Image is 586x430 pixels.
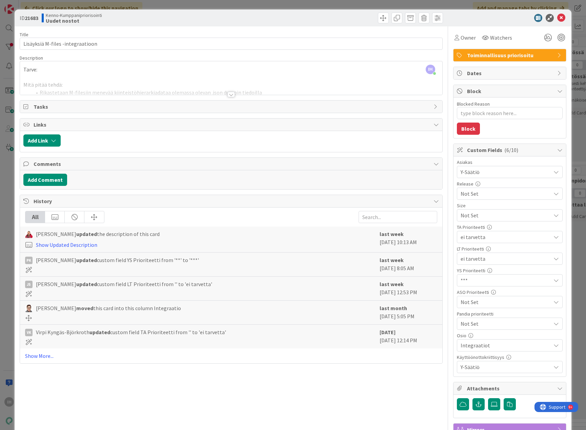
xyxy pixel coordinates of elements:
[20,55,43,61] span: Description
[467,87,554,95] span: Block
[490,34,512,42] span: Watchers
[20,31,28,38] label: Title
[76,281,97,287] b: updated
[46,18,102,23] b: Uudet nostot
[457,333,563,338] div: Osio
[380,305,407,311] b: last month
[34,103,430,111] span: Tasks
[457,246,563,251] div: LT Prioriteetti
[457,123,480,135] button: Block
[380,231,404,237] b: last week
[34,121,430,129] span: Links
[380,304,437,321] div: [DATE] 5:05 PM
[461,34,476,42] span: Owner
[25,352,437,360] a: Show More...
[25,211,45,223] div: All
[76,231,97,237] b: updated
[36,304,181,312] span: [PERSON_NAME] this card into this column Integraatio
[467,384,554,392] span: Attachments
[25,231,33,238] img: JS
[36,280,212,288] span: [PERSON_NAME] custom field LT Prioriteetti from '' to 'ei tarvetta'
[457,181,563,186] div: Release
[457,225,563,230] div: TA Prioriteetti
[461,341,551,349] span: Integraatiot
[34,3,38,8] div: 9+
[14,1,31,9] span: Support
[426,65,435,74] span: IH
[36,328,226,336] span: Virpi Kyngäs-Björkroth custom field TA Prioriteetti from '' to 'ei tarvetta'
[380,281,404,287] b: last week
[25,15,38,21] b: 21683
[34,197,430,205] span: History
[23,174,67,186] button: Add Comment
[457,203,563,208] div: Size
[467,69,554,77] span: Dates
[461,363,551,371] span: Y-Säätiö
[25,281,33,288] div: JS
[504,147,518,153] span: ( 6/10 )
[461,190,551,198] span: Not Set
[23,134,61,147] button: Add Link
[89,329,110,336] b: updated
[36,241,97,248] a: Show Updated Description
[25,329,33,336] div: VK
[34,160,430,168] span: Comments
[25,305,33,312] img: SM
[20,38,443,50] input: type card name here...
[461,254,547,263] span: ei tarvetta
[23,66,439,73] p: Tarve:
[36,256,199,264] span: [PERSON_NAME] custom field YS Prioriteetti from '**' to '***'
[76,257,97,263] b: updated
[20,14,38,22] span: ID
[461,319,547,328] span: Not Set
[46,13,102,18] span: Kenno-Kumppanipriorisointi
[380,257,404,263] b: last week
[457,311,563,316] div: Pandia prioriteetti
[380,329,396,336] b: [DATE]
[457,160,563,165] div: Asiakas
[380,230,437,249] div: [DATE] 10:13 AM
[457,290,563,295] div: ASO Prioriteetti
[457,268,563,273] div: YS Prioriteetti
[467,146,554,154] span: Custom Fields
[380,328,437,345] div: [DATE] 12:14 PM
[76,305,93,311] b: moved
[359,211,437,223] input: Search...
[461,211,547,220] span: Not Set
[457,101,490,107] label: Blocked Reason
[461,168,551,176] span: Y-Säätiö
[457,355,563,360] div: Käyttöönottokriittisyys
[25,257,33,264] div: PK
[380,280,437,297] div: [DATE] 12:53 PM
[467,51,554,59] span: Toiminnallisuus priorisoitu
[461,297,547,307] span: Not Set
[461,232,547,242] span: ei tarvetta
[380,256,437,273] div: [DATE] 8:05 AM
[36,230,160,238] span: [PERSON_NAME] the description of this card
